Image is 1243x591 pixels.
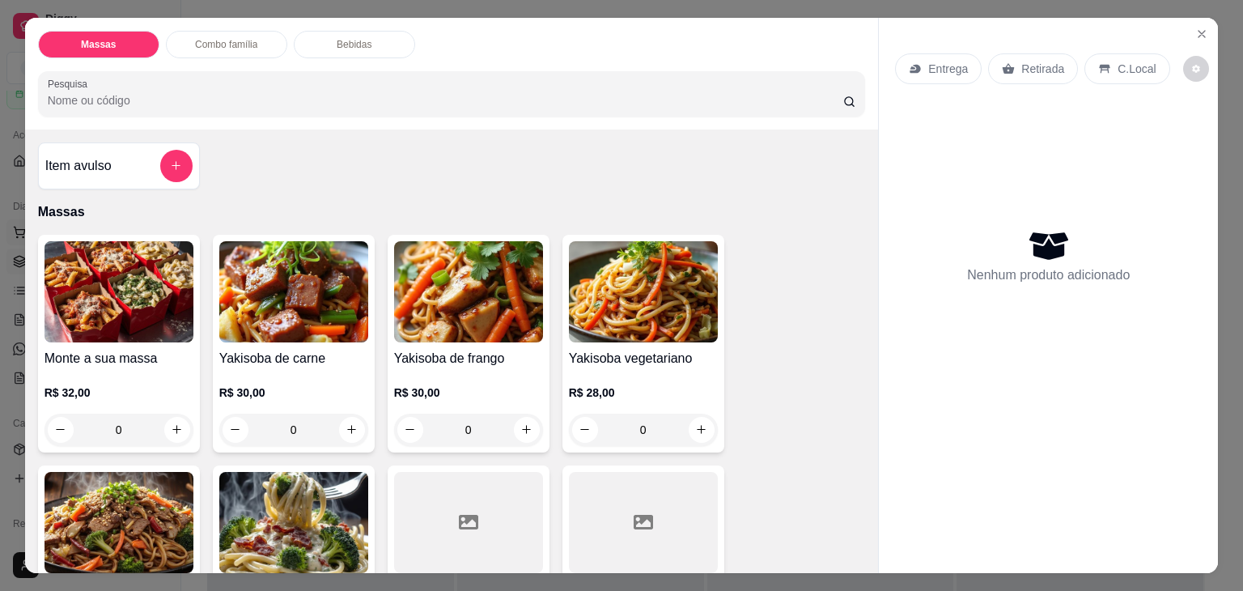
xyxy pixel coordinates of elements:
[81,38,116,51] p: Massas
[219,472,368,573] img: product-image
[689,417,715,443] button: increase-product-quantity
[967,266,1130,285] p: Nenhum produto adicionado
[45,241,193,342] img: product-image
[48,77,93,91] label: Pesquisa
[223,417,248,443] button: decrease-product-quantity
[45,349,193,368] h4: Monte a sua massa
[394,241,543,342] img: product-image
[569,241,718,342] img: product-image
[514,417,540,443] button: increase-product-quantity
[48,92,843,108] input: Pesquisa
[219,349,368,368] h4: Yakisoba de carne
[219,241,368,342] img: product-image
[394,349,543,368] h4: Yakisoba de frango
[339,417,365,443] button: increase-product-quantity
[45,385,193,401] p: R$ 32,00
[394,385,543,401] p: R$ 30,00
[195,38,257,51] p: Combo família
[569,349,718,368] h4: Yakisoba vegetariano
[337,38,371,51] p: Bebidas
[572,417,598,443] button: decrease-product-quantity
[38,202,866,222] p: Massas
[397,417,423,443] button: decrease-product-quantity
[160,150,193,182] button: add-separate-item
[45,156,112,176] h4: Item avulso
[1183,56,1209,82] button: decrease-product-quantity
[45,472,193,573] img: product-image
[1189,21,1215,47] button: Close
[928,61,968,77] p: Entrega
[1118,61,1156,77] p: C.Local
[219,385,368,401] p: R$ 30,00
[1021,61,1064,77] p: Retirada
[569,385,718,401] p: R$ 28,00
